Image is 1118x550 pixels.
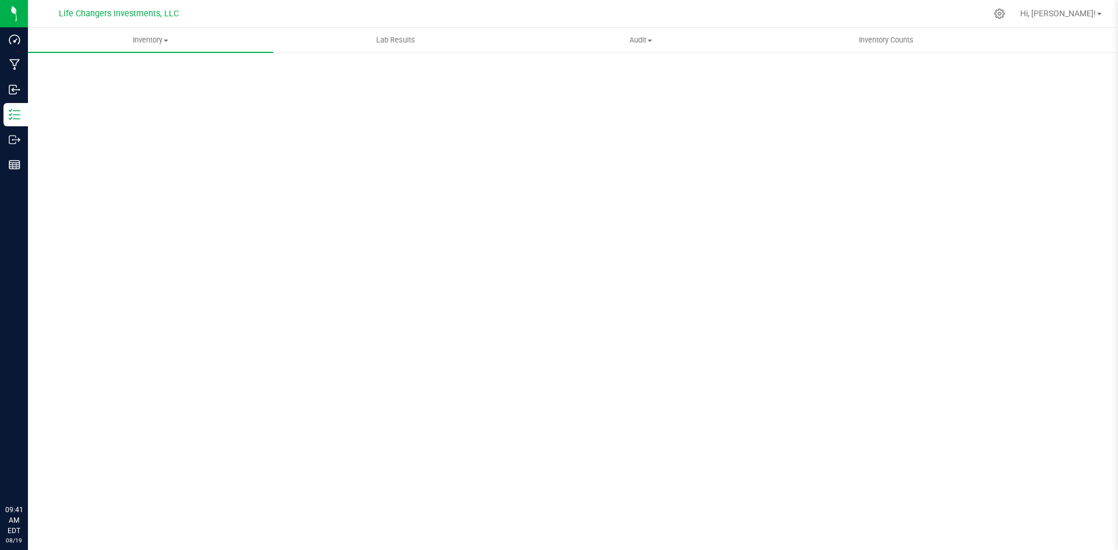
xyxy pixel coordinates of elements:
inline-svg: Outbound [9,134,20,146]
span: Life Changers Investments, LLC [59,9,179,19]
inline-svg: Manufacturing [9,59,20,70]
inline-svg: Dashboard [9,34,20,45]
p: 08/19 [5,536,23,545]
span: Audit [519,35,763,45]
span: Hi, [PERSON_NAME]! [1020,9,1096,18]
span: Inventory Counts [843,35,929,45]
a: Inventory [28,28,273,52]
a: Lab Results [273,28,518,52]
span: Inventory [28,35,273,45]
inline-svg: Inbound [9,84,20,95]
p: 09:41 AM EDT [5,505,23,536]
inline-svg: Reports [9,159,20,171]
span: Lab Results [360,35,431,45]
a: Audit [518,28,763,52]
div: Manage settings [992,8,1007,19]
a: Inventory Counts [764,28,1009,52]
inline-svg: Inventory [9,109,20,120]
